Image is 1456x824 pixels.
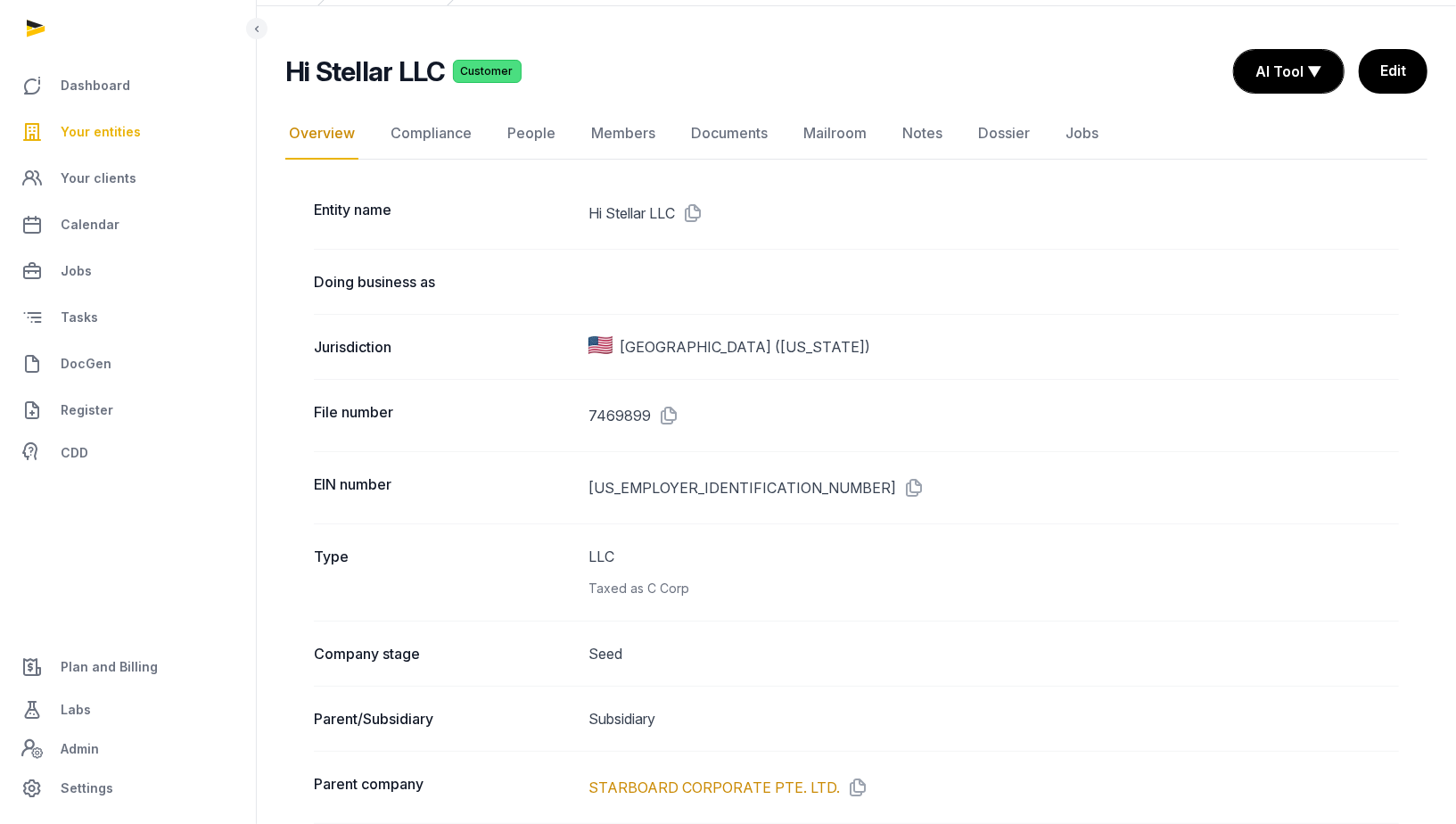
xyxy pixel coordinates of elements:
[1062,108,1102,160] a: Jobs
[61,214,119,235] span: Calendar
[620,336,870,358] span: [GEOGRAPHIC_DATA] ([US_STATE])
[61,738,99,760] span: Admin
[588,108,659,160] a: Members
[61,656,158,678] span: Plan and Billing
[314,336,574,358] dt: Jurisdiction
[314,199,574,227] dt: Entity name
[387,108,475,160] a: Compliance
[14,203,242,246] a: Calendar
[285,108,358,160] a: Overview
[588,474,1399,502] dd: [US_EMPLOYER_IDENTIFICATION_NUMBER]
[314,546,574,599] dt: Type
[314,401,574,430] dt: File number
[588,708,1399,729] dd: Subsidiary
[61,307,98,328] span: Tasks
[314,708,574,729] dt: Parent/Subsidiary
[285,55,446,87] h2: Hi Stellar LLC
[61,778,113,799] span: Settings
[14,389,242,432] a: Register
[14,250,242,293] a: Jobs
[61,75,130,96] span: Dashboard
[14,296,242,339] a: Tasks
[61,699,91,721] span: Labs
[61,168,136,189] span: Your clients
[687,108,771,160] a: Documents
[14,435,242,471] a: CDD
[314,773,574,802] dt: Parent company
[588,643,1399,664] dd: Seed
[314,271,574,293] dt: Doing business as
[61,353,111,375] span: DocGen
[61,400,113,421] span: Register
[14,157,242,200] a: Your clients
[314,643,574,664] dt: Company stage
[285,108,1427,160] nav: Tabs
[504,108,559,160] a: People
[588,578,1399,599] div: Taxed as C Corp
[588,401,1399,430] dd: 7469899
[588,546,1399,599] dd: LLC
[61,121,141,143] span: Your entities
[314,474,574,502] dt: EIN number
[14,64,242,107] a: Dashboard
[453,60,522,83] span: Customer
[61,442,88,464] span: CDD
[1234,50,1344,93] button: AI Tool ▼
[14,731,242,767] a: Admin
[588,777,840,798] a: STARBOARD CORPORATE PTE. LTD.
[14,767,242,810] a: Settings
[1359,49,1427,94] a: Edit
[14,111,242,153] a: Your entities
[800,108,870,160] a: Mailroom
[14,646,242,688] a: Plan and Billing
[14,688,242,731] a: Labs
[975,108,1033,160] a: Dossier
[61,260,92,282] span: Jobs
[588,199,1399,227] dd: Hi Stellar LLC
[899,108,946,160] a: Notes
[14,342,242,385] a: DocGen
